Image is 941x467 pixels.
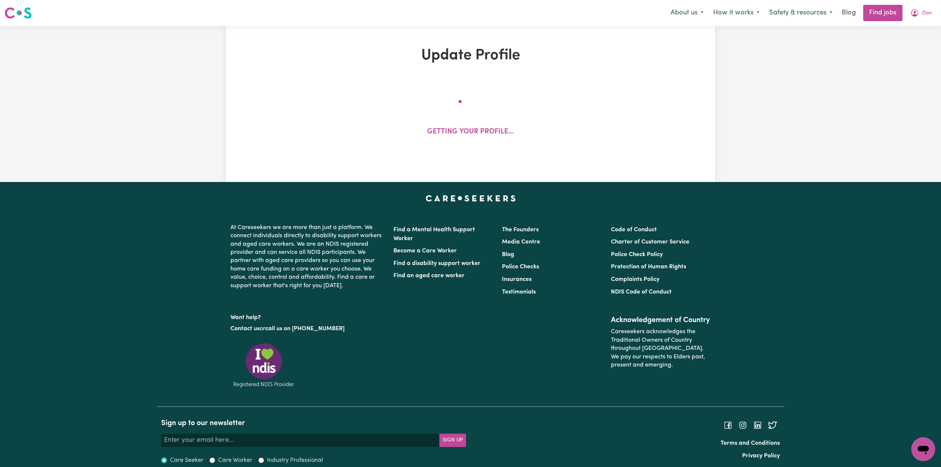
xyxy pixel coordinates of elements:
[502,252,514,258] a: Blog
[753,422,762,428] a: Follow Careseekers on LinkedIn
[439,434,466,447] button: Subscribe
[161,434,440,447] input: Enter your email here...
[161,419,466,428] h2: Sign up to our newsletter
[724,422,732,428] a: Follow Careseekers on Facebook
[312,47,629,64] h1: Update Profile
[738,422,747,428] a: Follow Careseekers on Instagram
[611,316,711,325] h2: Acknowledgement of Country
[393,261,481,266] a: Find a disability support worker
[666,5,708,21] button: About us
[502,276,532,282] a: Insurances
[502,239,540,245] a: Media Centre
[742,453,780,459] a: Privacy Policy
[502,289,536,295] a: Testimonials
[764,5,837,21] button: Safety & resources
[905,5,937,21] button: My Account
[611,276,659,282] a: Complaints Policy
[218,456,252,465] label: Care Worker
[611,227,657,233] a: Code of Conduct
[611,239,689,245] a: Charter of Customer Service
[393,227,475,242] a: Find a Mental Health Support Worker
[502,264,539,270] a: Police Checks
[611,252,663,258] a: Police Check Policy
[863,5,902,21] a: Find jobs
[837,5,860,21] a: Blog
[170,456,203,465] label: Care Seeker
[393,273,465,279] a: Find an aged care worker
[708,5,764,21] button: How it works
[4,6,32,20] img: Careseekers logo
[502,227,539,233] a: The Founders
[768,422,777,428] a: Follow Careseekers on Twitter
[265,326,345,332] a: call us on [PHONE_NUMBER]
[611,325,711,372] p: Careseekers acknowledges the Traditional Owners of Country throughout [GEOGRAPHIC_DATA]. We pay o...
[4,4,32,21] a: Careseekers logo
[922,9,932,17] span: Don
[611,289,672,295] a: NDIS Code of Conduct
[426,195,516,201] a: Careseekers home page
[230,311,385,322] p: Want help?
[393,248,457,254] a: Become a Care Worker
[721,440,780,446] a: Terms and Conditions
[267,456,323,465] label: Industry Professional
[230,326,260,332] a: Contact us
[230,221,385,293] p: At Careseekers we are more than just a platform. We connect individuals directly to disability su...
[427,127,514,138] p: Getting your profile...
[911,437,935,461] iframe: Button to launch messaging window
[230,342,297,388] img: Registered NDIS provider
[611,264,686,270] a: Protection of Human Rights
[230,322,385,336] p: or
